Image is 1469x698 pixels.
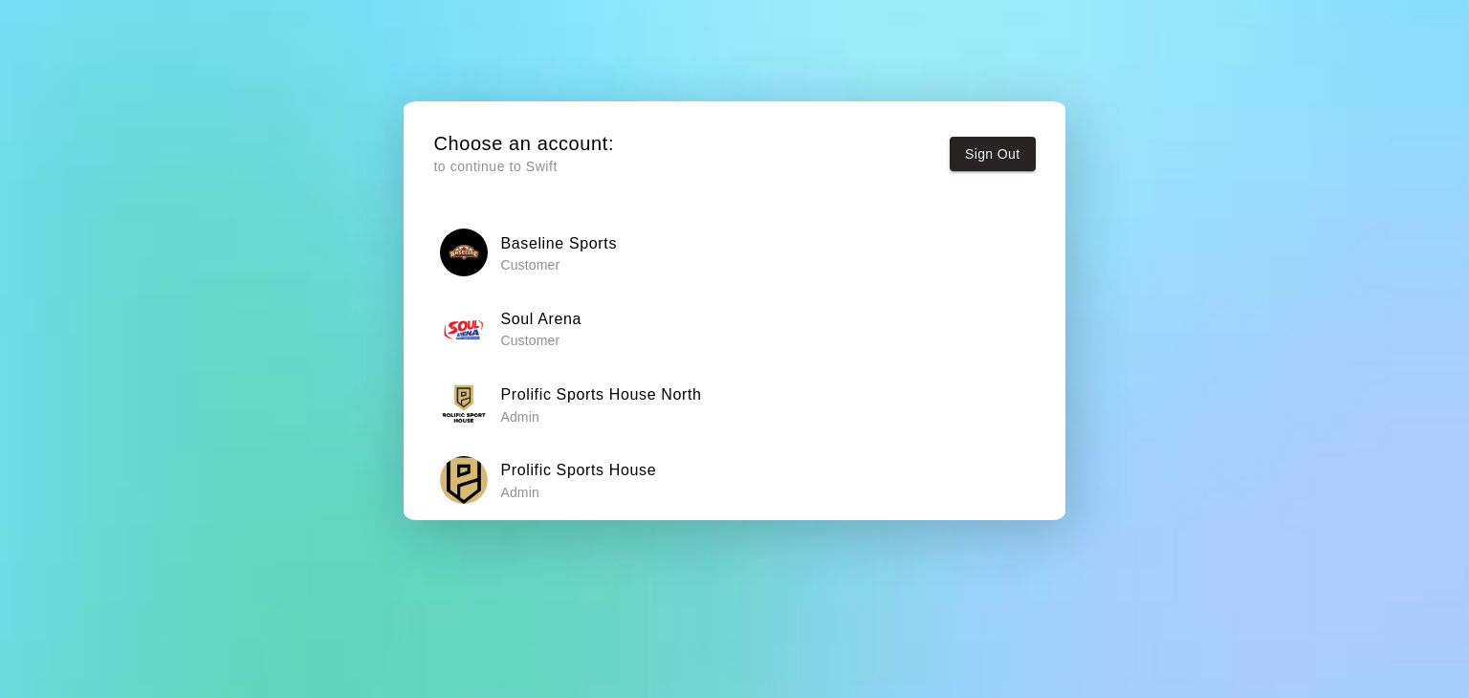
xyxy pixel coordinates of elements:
p: Customer [500,331,581,350]
h6: Soul Arena [500,307,581,332]
img: Soul Arena [440,305,488,353]
img: Prolific Sports House [440,456,488,504]
p: Admin [500,407,701,426]
h6: Baseline Sports [500,231,617,256]
button: Prolific Sports House NorthProlific Sports House North Admin [433,374,1035,434]
h5: Choose an account: [433,131,614,157]
h6: Prolific Sports House [500,458,656,483]
button: Prolific Sports HouseProlific Sports House Admin [433,450,1035,511]
p: to continue to Swift [433,157,614,177]
img: Baseline Sports [440,229,488,276]
p: Admin [500,483,656,502]
button: Baseline SportsBaseline Sports Customer [433,223,1035,283]
h6: Prolific Sports House North [500,382,701,407]
p: Customer [500,255,617,274]
button: Soul ArenaSoul Arena Customer [433,298,1035,359]
img: Prolific Sports House North [440,381,488,428]
button: Sign Out [950,137,1036,172]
